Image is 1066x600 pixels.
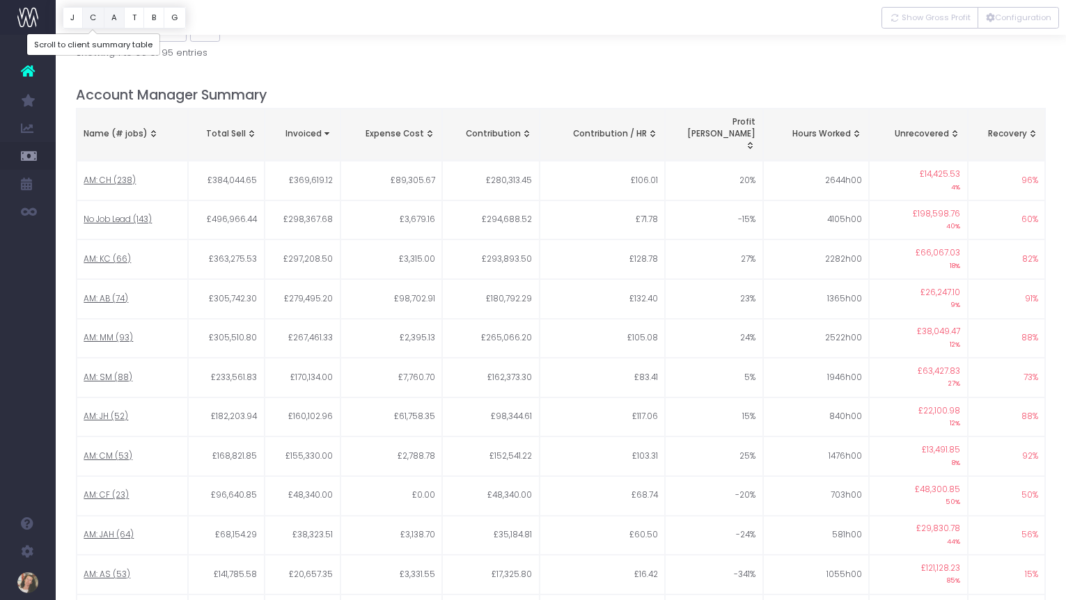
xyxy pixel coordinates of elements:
th: Unrecovered: activate to sort column ascending [869,109,968,161]
td: £105.08 [540,319,666,358]
th: Hours Worked: activate to sort column ascending [763,109,869,161]
span: £38,049.47 [917,326,960,338]
span: 82% [1022,253,1038,266]
td: £155,330.00 [265,436,340,476]
td: £2,395.13 [340,319,442,358]
div: Name (# jobs) [84,128,180,141]
button: G [164,7,186,29]
h4: Account Manager Summary [76,87,1047,103]
span: £121,128.23 [921,562,960,575]
td: 25% [665,436,763,476]
td: £305,742.30 [188,279,265,319]
span: AM: AS (53) [84,569,130,581]
td: 581h00 [763,516,869,555]
span: Invoiced [285,128,322,141]
span: 88% [1021,411,1038,423]
span: 96% [1021,175,1038,187]
button: Show Gross Profit [881,7,978,29]
small: 40% [946,219,960,230]
td: £369,619.12 [265,161,340,200]
span: £63,427.83 [918,365,960,378]
button: C [82,7,104,29]
td: £61,758.35 [340,397,442,437]
td: 703h00 [763,476,869,516]
td: £305,510.80 [188,319,265,358]
small: 27% [948,377,960,388]
td: £170,134.00 [265,358,340,397]
td: £3,679.16 [340,200,442,240]
th: Total Sell: activate to sort column ascending [188,109,265,161]
small: 9% [950,298,960,309]
td: 1365h00 [763,279,869,319]
td: £83.41 [540,358,666,397]
small: 44% [947,535,960,546]
button: Configuration [978,7,1059,29]
td: £20,657.35 [265,555,340,594]
span: AM: JH (52) [84,411,128,423]
td: 23% [665,279,763,319]
small: 8% [952,456,960,467]
small: 18% [950,259,960,270]
span: AM: AB (74) [84,293,128,306]
td: 4105h00 [763,200,869,240]
td: -341% [665,555,763,594]
td: £48,340.00 [442,476,539,516]
th: Profit Margin: activate to sort column ascending [665,109,763,161]
td: £160,102.96 [265,397,340,437]
td: -24% [665,516,763,555]
span: Recovery [988,128,1027,141]
span: £29,830.78 [916,523,960,535]
span: 73% [1024,372,1038,384]
td: £103.31 [540,436,666,476]
span: 60% [1021,214,1038,226]
td: 20% [665,161,763,200]
span: Total Sell [206,128,246,141]
span: Contribution / HR [573,128,647,141]
button: J [63,7,83,29]
td: £89,305.67 [340,161,442,200]
td: 1476h00 [763,436,869,476]
th: Contribution / HR: activate to sort column ascending [540,109,666,161]
span: Show Gross Profit [902,12,971,24]
span: 15% [1025,569,1038,581]
span: 88% [1021,332,1038,345]
div: Vertical button group [63,7,186,29]
small: 85% [947,574,960,585]
div: Showing 1 to 95 of 95 entries [76,42,1047,59]
th: Name (# jobs): activate to sort column ascending [77,109,189,161]
td: £7,760.70 [340,358,442,397]
td: 2644h00 [763,161,869,200]
td: £3,315.00 [340,239,442,279]
td: £152,541.22 [442,436,539,476]
td: -20% [665,476,763,516]
span: £14,425.53 [920,168,960,181]
span: £13,491.85 [922,444,960,457]
td: 2522h00 [763,319,869,358]
td: 1055h00 [763,555,869,594]
td: £96,640.85 [188,476,265,516]
td: 5% [665,358,763,397]
td: £68,154.29 [188,516,265,555]
td: £267,461.33 [265,319,340,358]
td: £280,313.45 [442,161,539,200]
td: £48,340.00 [265,476,340,516]
td: £233,561.83 [188,358,265,397]
td: 840h00 [763,397,869,437]
td: 27% [665,239,763,279]
td: £38,323.51 [265,516,340,555]
td: £298,367.68 [265,200,340,240]
td: -15% [665,200,763,240]
td: £3,138.70 [340,516,442,555]
td: £0.00 [340,476,442,516]
span: 92% [1022,450,1038,463]
th: Invoiced: activate to sort column ascending [265,109,340,161]
td: £17,325.80 [442,555,539,594]
td: £98,344.61 [442,397,539,437]
td: £60.50 [540,516,666,555]
td: 24% [665,319,763,358]
td: 1946h00 [763,358,869,397]
span: 56% [1021,529,1038,542]
span: 91% [1025,293,1038,306]
span: £48,300.85 [915,484,960,496]
td: £182,203.94 [188,397,265,437]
